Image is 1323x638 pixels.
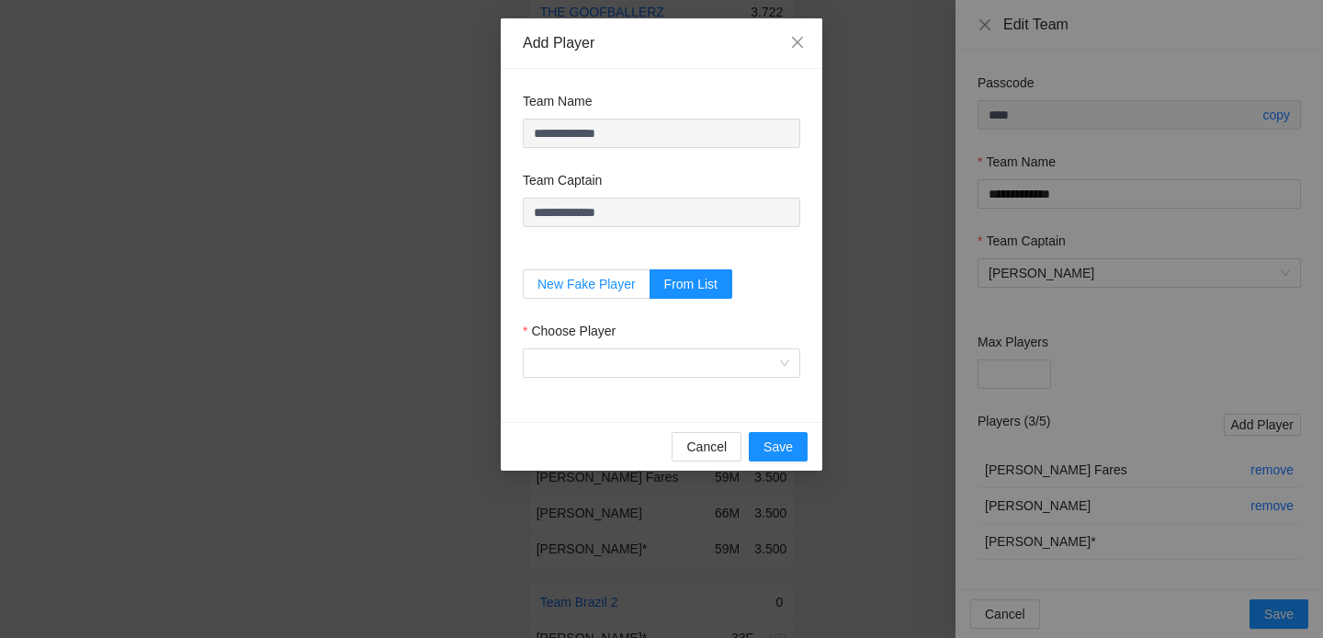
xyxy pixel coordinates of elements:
[672,432,741,461] button: Cancel
[523,91,592,111] label: Team Name
[537,277,636,291] span: New Fake Player
[686,437,727,457] span: Cancel
[523,170,602,190] label: Team Captain
[523,33,800,53] div: Add Player
[790,35,805,50] span: close
[664,277,718,291] span: From List
[523,321,616,341] label: Choose Player
[749,432,808,461] button: Save
[534,349,776,377] input: Choose Player
[763,437,793,457] span: Save
[773,18,822,68] button: Close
